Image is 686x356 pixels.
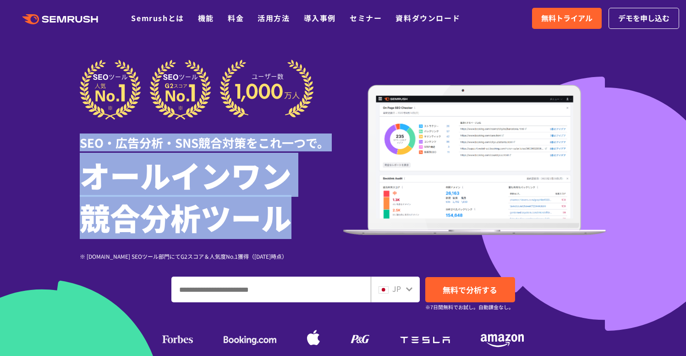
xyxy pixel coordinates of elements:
span: 無料で分析する [443,284,497,295]
a: 導入事例 [304,12,336,23]
a: 無料で分析する [425,277,515,302]
a: 活用方法 [258,12,290,23]
a: Semrushとは [131,12,184,23]
a: セミナー [350,12,382,23]
input: ドメイン、キーワードまたはURLを入力してください [172,277,370,302]
span: JP [392,283,401,294]
div: SEO・広告分析・SNS競合対策をこれ一つで。 [80,120,343,151]
a: デモを申し込む [609,8,679,29]
a: 料金 [228,12,244,23]
a: 資料ダウンロード [395,12,460,23]
span: デモを申し込む [618,12,670,24]
div: ※ [DOMAIN_NAME] SEOツール部門にてG2スコア＆人気度No.1獲得（[DATE]時点） [80,252,343,261]
a: 機能 [198,12,214,23]
span: 無料トライアル [541,12,593,24]
small: ※7日間無料でお試し。自動課金なし。 [425,303,514,311]
h1: オールインワン 競合分析ツール [80,154,343,238]
a: 無料トライアル [532,8,602,29]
